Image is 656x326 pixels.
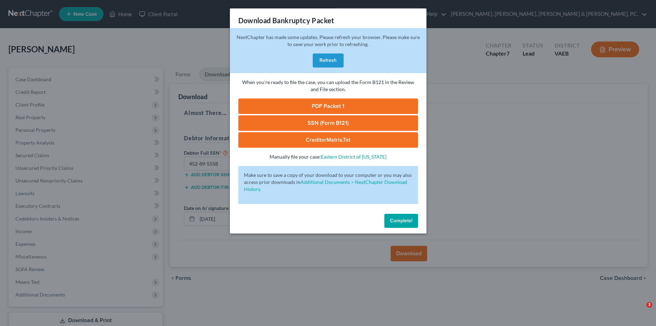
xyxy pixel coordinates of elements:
[244,179,407,192] a: Additional Documents > NextChapter Download History.
[632,302,649,319] iframe: Intercom live chat
[313,53,344,68] button: Refresh
[238,153,418,160] p: Manually file your case:
[238,132,418,148] a: CreditorMatrix.txt
[390,218,412,224] span: Complete!
[238,98,418,114] a: PDF Packet 1
[244,172,412,193] p: Make sure to save a copy of your download to your computer or you may also access prior downloads in
[238,15,334,25] h3: Download Bankruptcy Packet
[238,79,418,93] p: When you're ready to file the case, you can upload the Form B121 in the Review and File section.
[384,214,418,228] button: Complete!
[321,154,386,160] a: Eastern District of [US_STATE]
[647,302,652,308] span: 3
[237,34,420,47] span: NextChapter has made some updates. Please refresh your browser. Please make sure to save your wor...
[238,115,418,131] a: SSN (Form B121)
